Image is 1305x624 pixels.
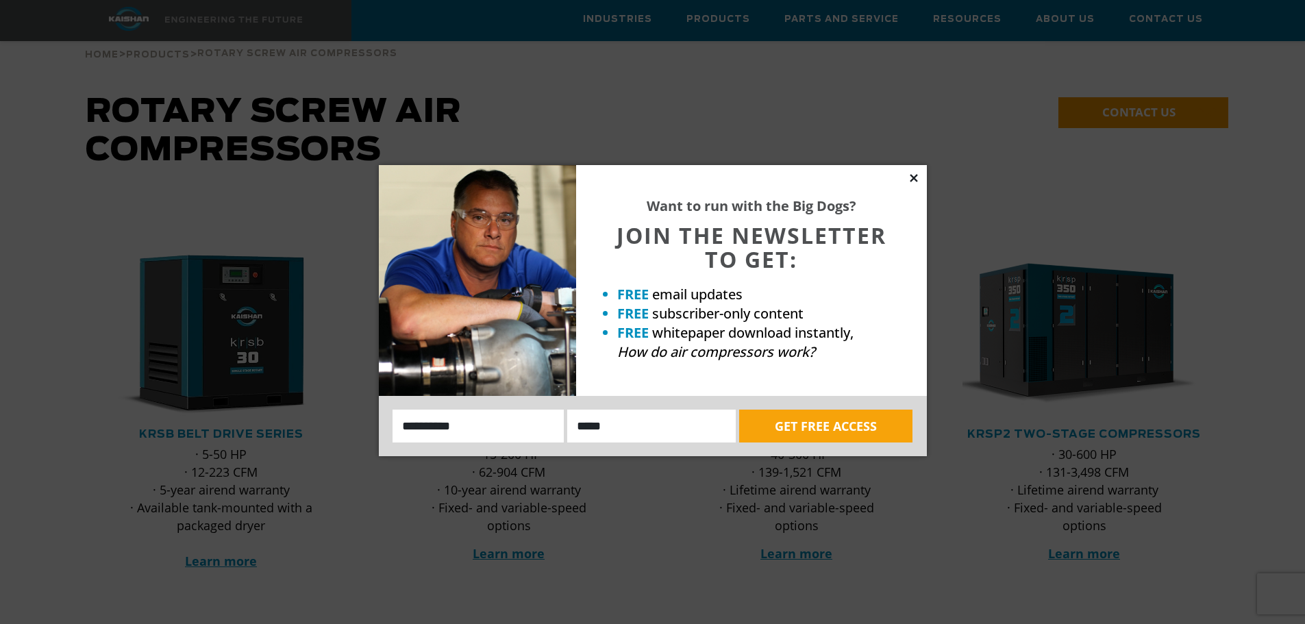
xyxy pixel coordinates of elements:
button: Close [908,172,920,184]
input: Email [567,410,736,442]
button: GET FREE ACCESS [739,410,912,442]
input: Name: [393,410,564,442]
strong: FREE [617,304,649,323]
span: email updates [652,285,743,303]
strong: FREE [617,285,649,303]
span: whitepaper download instantly, [652,323,854,342]
span: subscriber-only content [652,304,804,323]
strong: FREE [617,323,649,342]
strong: Want to run with the Big Dogs? [647,197,856,215]
em: How do air compressors work? [617,342,815,361]
span: JOIN THE NEWSLETTER TO GET: [617,221,886,274]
